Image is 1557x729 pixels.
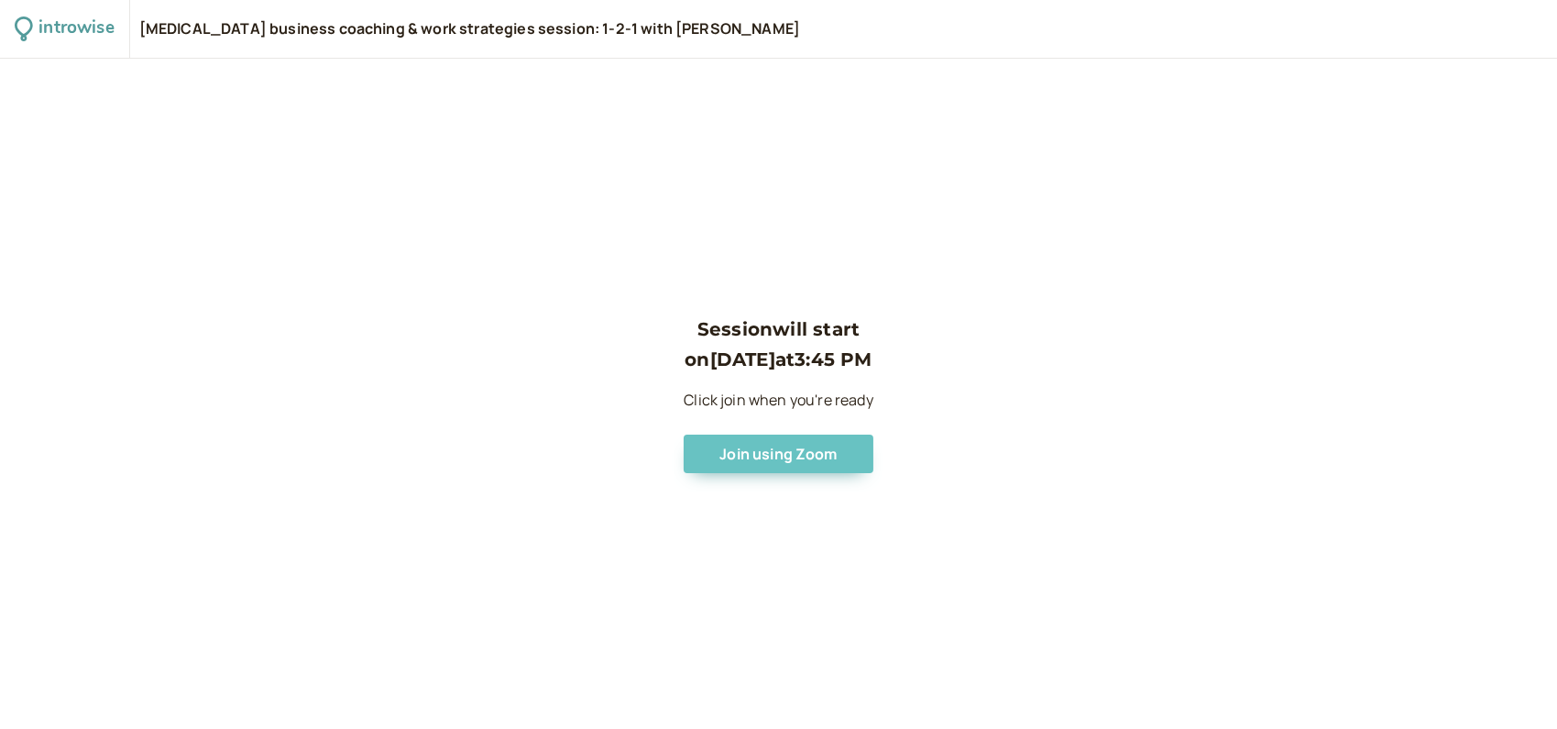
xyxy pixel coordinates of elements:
[684,435,872,473] button: Join using Zoom
[719,444,837,464] span: Join using Zoom
[38,15,114,43] div: introwise
[684,315,872,374] h3: Session will start on [DATE] at 3:45 PM
[684,389,872,413] p: Click join when you're ready
[139,19,800,39] div: [MEDICAL_DATA] business coaching & work strategies session: 1-2-1 with [PERSON_NAME]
